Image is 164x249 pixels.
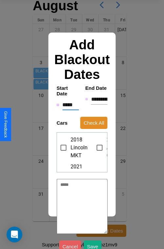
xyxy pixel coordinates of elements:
[53,37,111,82] h2: Add Blackout Dates
[7,227,22,242] div: Open Intercom Messenger
[3,111,8,138] div: Give Feedback
[57,85,79,96] h4: Start Date
[57,120,68,126] h4: Cars
[80,117,108,129] button: Check All
[85,85,108,91] h4: End Date
[71,136,88,160] span: 2018 Lincoln MKT
[71,163,88,194] span: 2021 Alfa Romeo 164
[107,136,119,160] span: 2022 Audi Q5 e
